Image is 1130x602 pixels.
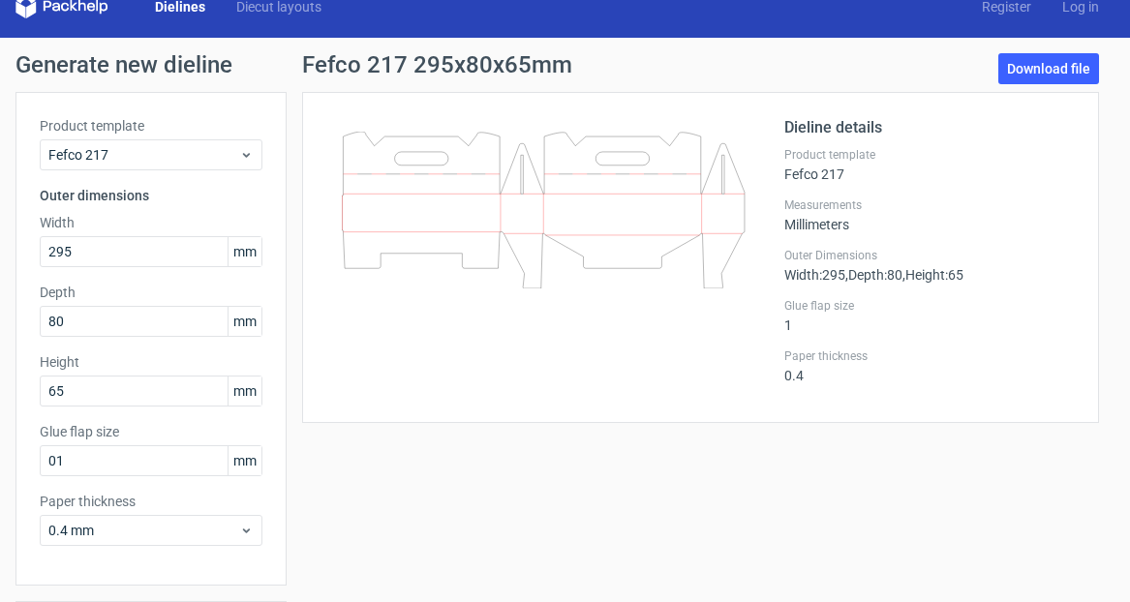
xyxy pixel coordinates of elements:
[15,53,1115,76] h1: Generate new dieline
[784,248,1075,263] label: Outer Dimensions
[228,307,261,336] span: mm
[40,186,262,205] h3: Outer dimensions
[228,376,261,406] span: mm
[228,237,261,266] span: mm
[784,348,1075,364] label: Paper thickness
[784,298,1075,333] div: 1
[902,267,963,283] span: , Height : 65
[302,53,572,76] h1: Fefco 217 295x80x65mm
[784,147,1075,182] div: Fefco 217
[40,116,262,135] label: Product template
[784,147,1075,163] label: Product template
[998,53,1099,84] a: Download file
[845,267,902,283] span: , Depth : 80
[784,197,1075,232] div: Millimeters
[48,521,239,540] span: 0.4 mm
[784,348,1075,383] div: 0.4
[40,213,262,232] label: Width
[228,446,261,475] span: mm
[784,116,1075,139] h2: Dieline details
[40,283,262,302] label: Depth
[48,145,239,165] span: Fefco 217
[40,492,262,511] label: Paper thickness
[784,197,1075,213] label: Measurements
[784,298,1075,314] label: Glue flap size
[40,422,262,441] label: Glue flap size
[784,267,845,283] span: Width : 295
[40,352,262,372] label: Height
